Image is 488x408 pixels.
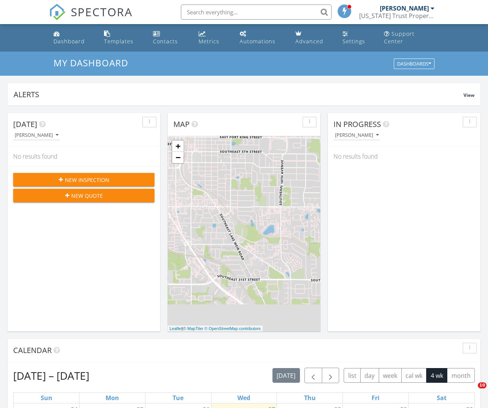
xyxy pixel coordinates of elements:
[104,393,121,403] a: Monday
[272,368,300,383] button: [DATE]
[397,61,431,67] div: Dashboards
[426,368,447,383] button: 4 wk
[359,12,434,20] div: Florida Trust Property Inspections
[464,92,474,98] span: View
[384,30,415,45] div: Support Center
[168,325,263,332] div: |
[13,130,60,141] button: [PERSON_NAME]
[172,152,184,163] a: Zoom out
[236,393,252,403] a: Wednesday
[13,345,52,355] span: Calendar
[370,393,381,403] a: Friday
[13,189,155,202] button: New Quote
[54,57,128,69] span: My Dashboard
[104,38,133,45] div: Templates
[183,326,203,331] a: © MapTiler
[13,173,155,186] button: New Inspection
[381,27,438,49] a: Support Center
[15,133,58,138] div: [PERSON_NAME]
[8,146,160,167] div: No results found
[153,38,178,45] div: Contacts
[343,38,365,45] div: Settings
[292,27,333,49] a: Advanced
[340,27,375,49] a: Settings
[150,27,189,49] a: Contacts
[39,393,54,403] a: Sunday
[328,146,480,167] div: No results found
[380,5,429,12] div: [PERSON_NAME]
[447,368,475,383] button: month
[401,368,427,383] button: cal wk
[50,27,95,49] a: Dashboard
[335,133,379,138] div: [PERSON_NAME]
[13,119,37,129] span: [DATE]
[54,38,85,45] div: Dashboard
[303,393,317,403] a: Thursday
[240,38,275,45] div: Automations
[71,4,133,20] span: SPECTORA
[322,368,340,383] button: Next
[49,10,133,26] a: SPECTORA
[173,119,190,129] span: Map
[49,4,66,20] img: The Best Home Inspection Software - Spectora
[65,176,109,184] span: New Inspection
[435,393,448,403] a: Saturday
[196,27,231,49] a: Metrics
[462,382,480,400] iframe: Intercom live chat
[344,368,361,383] button: list
[237,27,286,49] a: Automations (Basic)
[170,326,182,331] a: Leaflet
[14,89,464,99] div: Alerts
[379,368,402,383] button: week
[205,326,261,331] a: © OpenStreetMap contributors
[171,393,185,403] a: Tuesday
[333,130,380,141] button: [PERSON_NAME]
[295,38,323,45] div: Advanced
[478,382,486,388] span: 10
[71,192,103,200] span: New Quote
[394,59,434,69] button: Dashboards
[181,5,332,20] input: Search everything...
[304,368,322,383] button: Previous
[199,38,219,45] div: Metrics
[172,141,184,152] a: Zoom in
[13,368,89,383] h2: [DATE] – [DATE]
[333,119,381,129] span: In Progress
[101,27,144,49] a: Templates
[360,368,379,383] button: day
